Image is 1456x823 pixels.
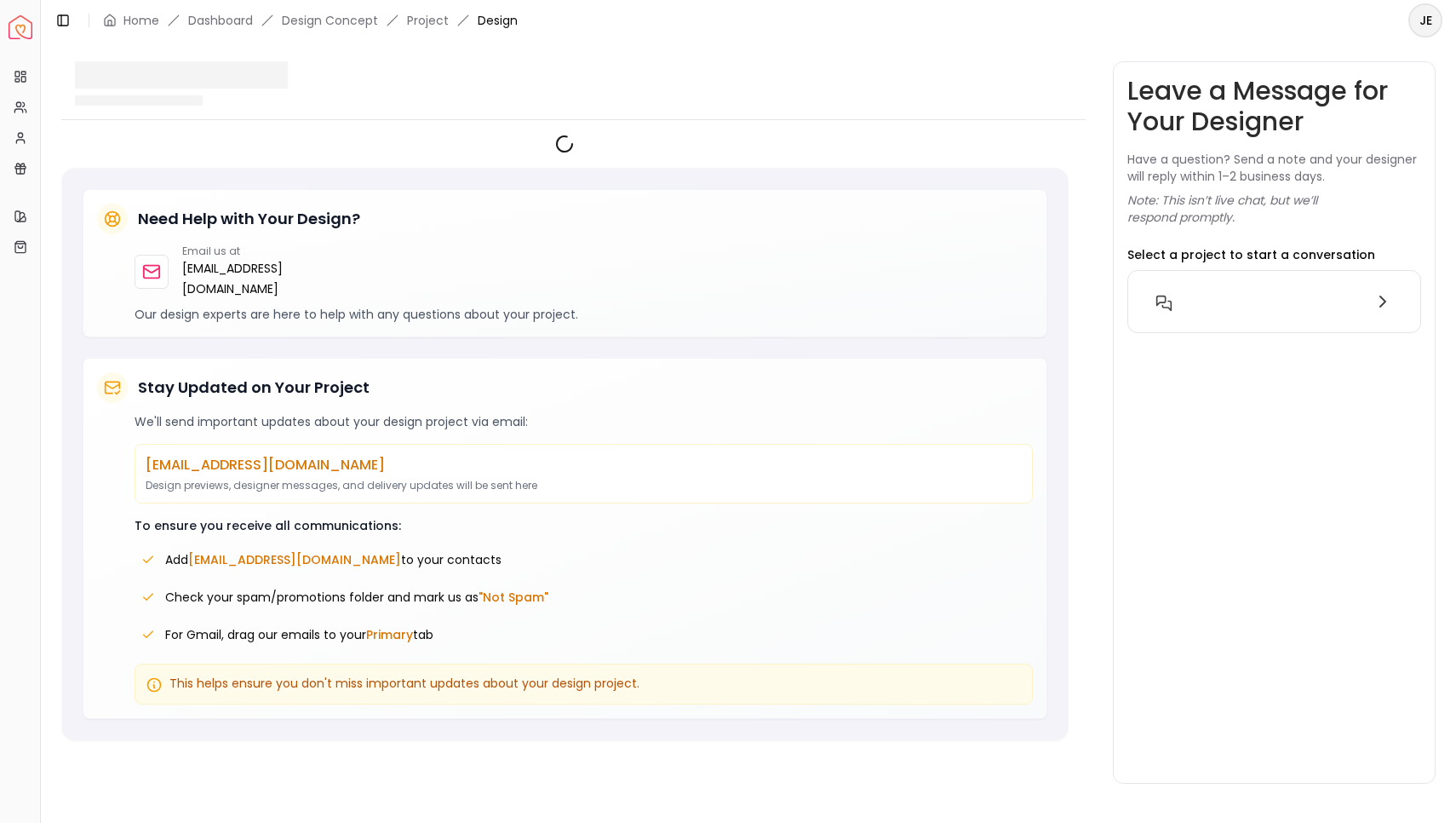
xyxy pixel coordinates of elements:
[1127,151,1422,185] p: Have a question? Send a note and your designer will reply within 1–2 business days.
[188,551,401,568] span: [EMAIL_ADDRESS][DOMAIN_NAME]
[103,12,518,29] nav: breadcrumb
[135,517,1033,534] p: To ensure you receive all communications:
[9,15,32,39] img: Spacejoy Logo
[366,626,413,643] span: Primary
[135,306,1033,323] p: Our design experts are here to help with any questions about your project.
[169,675,639,692] span: This helps ensure you don't miss important updates about your design project.
[138,207,360,231] h5: Need Help with Your Design?
[146,479,1022,492] p: Design previews, designer messages, and delivery updates will be sent here
[165,551,502,568] span: Add to your contacts
[182,245,339,258] p: Email us at
[165,626,433,643] span: For Gmail, drag our emails to your tab
[1410,5,1441,36] span: JE
[146,455,1022,475] p: [EMAIL_ADDRESS][DOMAIN_NAME]
[182,258,339,299] a: [EMAIL_ADDRESS][DOMAIN_NAME]
[138,376,370,400] h5: Stay Updated on Your Project
[479,589,548,606] span: "Not Spam"
[282,12,378,29] li: Design Concept
[135,413,1033,430] p: We'll send important updates about your design project via email:
[1127,76,1422,137] h3: Leave a Message for Your Designer
[9,15,32,39] a: Spacejoy
[188,12,253,29] a: Dashboard
[1127,246,1375,263] p: Select a project to start a conversation
[1127,192,1422,226] p: Note: This isn’t live chat, but we’ll respond promptly.
[478,12,518,29] span: Design
[1408,3,1442,37] button: JE
[123,12,159,29] a: Home
[165,589,548,606] span: Check your spam/promotions folder and mark us as
[407,12,449,29] a: Project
